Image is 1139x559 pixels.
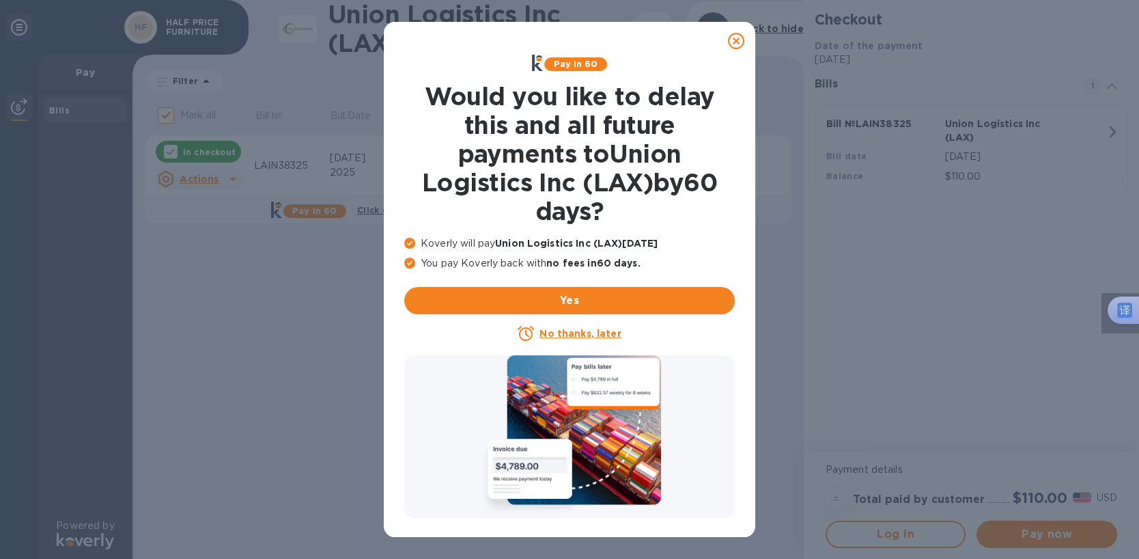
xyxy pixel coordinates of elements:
p: You pay Koverly back with [404,256,735,271]
h1: Would you like to delay this and all future payments to Union Logistics Inc (LAX) by 60 days ? [404,82,735,226]
b: Pay in 60 [553,59,597,69]
b: Union Logistics Inc (LAX) [DATE] [495,238,658,249]
u: No thanks, later [539,328,621,339]
b: no fees in 60 days . [546,258,640,269]
p: Koverly will pay [404,236,735,251]
span: Yes [415,292,724,309]
button: Yes [404,287,735,314]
